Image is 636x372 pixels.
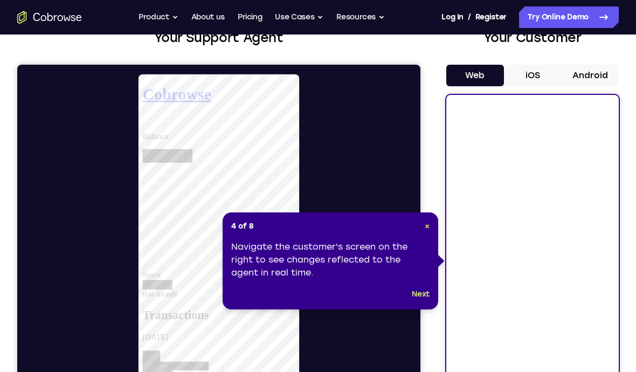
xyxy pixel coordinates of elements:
[441,6,463,28] a: Log In
[174,329,197,353] button: Disappearing ink
[238,6,262,28] a: Pricing
[504,65,562,86] button: iOS
[336,6,385,28] button: Resources
[216,329,239,353] button: Remote control
[475,6,507,28] a: Register
[191,6,225,28] a: About us
[139,6,178,28] button: Product
[194,329,211,353] button: Drawing tools menu
[275,6,323,28] button: Use Cases
[231,221,254,232] span: 4 of 8
[425,222,430,231] span: ×
[125,329,149,353] button: Laser pointer
[351,330,373,352] a: Popout
[425,221,430,232] button: Close Tour
[446,28,619,47] h2: Your Customer
[244,329,278,353] button: End session
[17,28,420,47] h2: Your Support Agent
[412,288,430,301] button: Next
[446,65,504,86] button: Web
[153,329,177,353] button: Annotations color
[519,6,619,28] a: Try Online Demo
[561,65,619,86] button: Android
[373,330,395,352] button: Device info
[231,240,430,279] div: Navigate the customer's screen on the right to see changes reflected to the agent in real time.
[17,11,82,24] a: Go to the home page
[468,11,471,24] span: /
